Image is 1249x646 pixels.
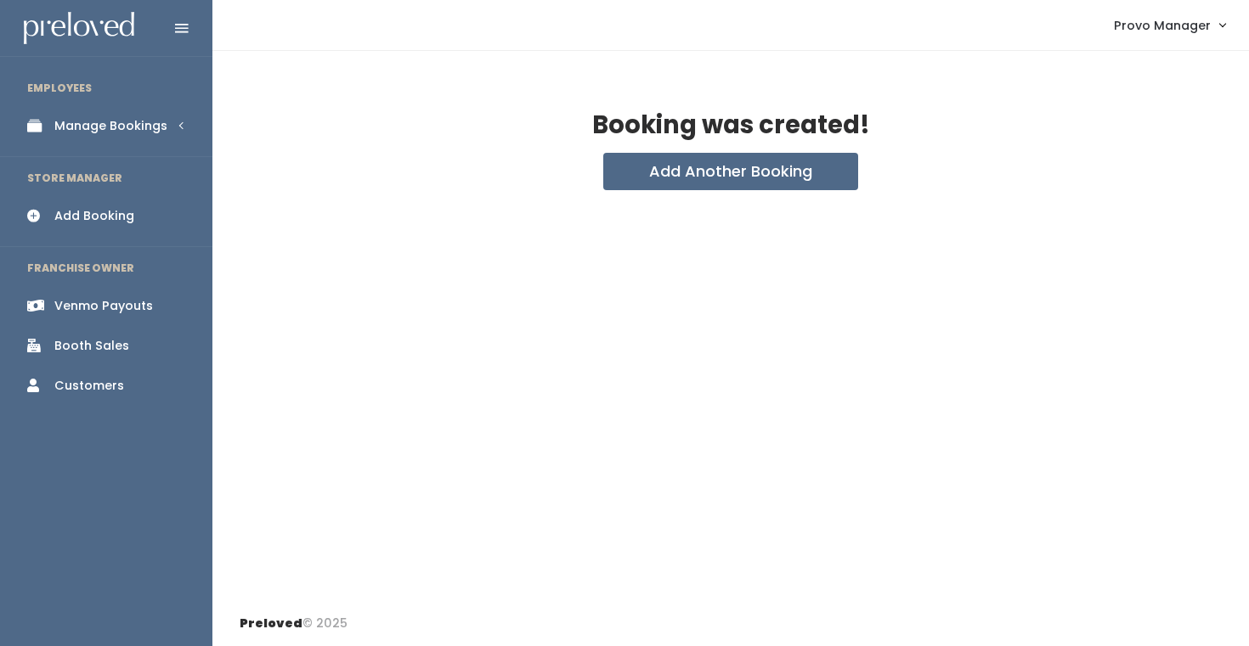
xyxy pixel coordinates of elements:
[24,12,134,45] img: preloved logo
[54,117,167,135] div: Manage Bookings
[54,207,134,225] div: Add Booking
[240,601,348,632] div: © 2025
[592,112,870,139] h2: Booking was created!
[54,377,124,395] div: Customers
[603,153,858,190] button: Add Another Booking
[54,297,153,315] div: Venmo Payouts
[1114,16,1211,35] span: Provo Manager
[54,337,129,355] div: Booth Sales
[1097,7,1242,43] a: Provo Manager
[240,615,302,632] span: Preloved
